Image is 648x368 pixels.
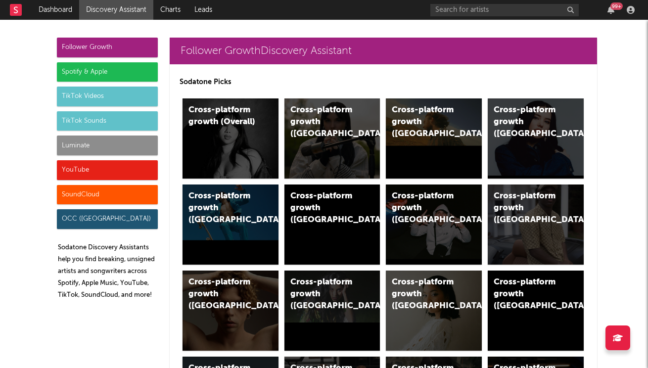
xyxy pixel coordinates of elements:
[488,184,584,265] a: Cross-platform growth ([GEOGRAPHIC_DATA])
[284,98,380,179] a: Cross-platform growth ([GEOGRAPHIC_DATA])
[57,87,158,106] div: TikTok Videos
[392,190,459,226] div: Cross-platform growth ([GEOGRAPHIC_DATA]/GSA)
[392,276,459,312] div: Cross-platform growth ([GEOGRAPHIC_DATA])
[183,271,278,351] a: Cross-platform growth ([GEOGRAPHIC_DATA])
[290,190,358,226] div: Cross-platform growth ([GEOGRAPHIC_DATA])
[188,276,256,312] div: Cross-platform growth ([GEOGRAPHIC_DATA])
[170,38,597,64] a: Follower GrowthDiscovery Assistant
[57,209,158,229] div: OCC ([GEOGRAPHIC_DATA])
[183,98,278,179] a: Cross-platform growth (Overall)
[607,6,614,14] button: 99+
[488,98,584,179] a: Cross-platform growth ([GEOGRAPHIC_DATA])
[57,185,158,205] div: SoundCloud
[430,4,579,16] input: Search for artists
[610,2,623,10] div: 99 +
[392,104,459,140] div: Cross-platform growth ([GEOGRAPHIC_DATA])
[180,76,587,88] p: Sodatone Picks
[284,271,380,351] a: Cross-platform growth ([GEOGRAPHIC_DATA])
[290,276,358,312] div: Cross-platform growth ([GEOGRAPHIC_DATA])
[57,111,158,131] div: TikTok Sounds
[188,190,256,226] div: Cross-platform growth ([GEOGRAPHIC_DATA])
[58,242,158,301] p: Sodatone Discovery Assistants help you find breaking, unsigned artists and songwriters across Spo...
[188,104,256,128] div: Cross-platform growth (Overall)
[284,184,380,265] a: Cross-platform growth ([GEOGRAPHIC_DATA])
[57,38,158,57] div: Follower Growth
[57,62,158,82] div: Spotify & Apple
[290,104,358,140] div: Cross-platform growth ([GEOGRAPHIC_DATA])
[183,184,278,265] a: Cross-platform growth ([GEOGRAPHIC_DATA])
[494,190,561,226] div: Cross-platform growth ([GEOGRAPHIC_DATA])
[494,104,561,140] div: Cross-platform growth ([GEOGRAPHIC_DATA])
[488,271,584,351] a: Cross-platform growth ([GEOGRAPHIC_DATA])
[57,160,158,180] div: YouTube
[386,271,482,351] a: Cross-platform growth ([GEOGRAPHIC_DATA])
[386,184,482,265] a: Cross-platform growth ([GEOGRAPHIC_DATA]/GSA)
[386,98,482,179] a: Cross-platform growth ([GEOGRAPHIC_DATA])
[494,276,561,312] div: Cross-platform growth ([GEOGRAPHIC_DATA])
[57,136,158,155] div: Luminate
